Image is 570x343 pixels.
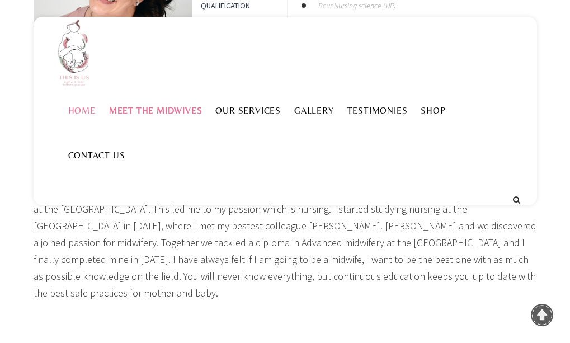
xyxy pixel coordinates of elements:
a: Home [62,105,102,116]
img: This is us practice [50,17,101,88]
a: Contact Us [62,150,132,161]
a: Our Services [209,105,288,116]
div: It has been a long road to nursing. I started my career as a Somatologist in [DATE], completing a... [34,167,537,324]
a: To Top [531,304,553,326]
a: Meet the Midwives [102,105,209,116]
a: Shop [414,105,452,116]
a: Gallery [288,105,341,116]
a: Testimonies [341,105,414,116]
